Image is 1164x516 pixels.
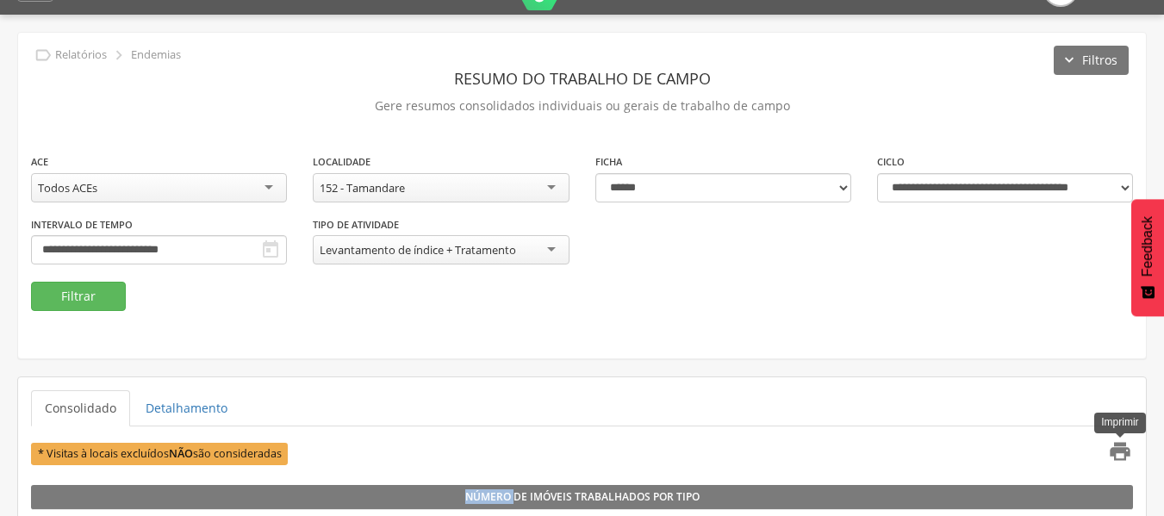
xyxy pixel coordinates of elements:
label: Localidade [313,155,370,169]
div: Levantamento de índice + Tratamento [320,242,516,258]
i:  [109,46,128,65]
a: Detalhamento [132,390,241,426]
label: Ciclo [877,155,905,169]
label: Ficha [595,155,622,169]
legend: Número de Imóveis Trabalhados por Tipo [31,485,1133,509]
label: Tipo de Atividade [313,218,399,232]
div: Imprimir [1094,413,1145,432]
p: Endemias [131,48,181,62]
div: Todos ACEs [38,180,97,196]
b: NÃO [169,446,193,461]
p: Gere resumos consolidados individuais ou gerais de trabalho de campo [31,94,1133,118]
span: Feedback [1140,216,1155,277]
header: Resumo do Trabalho de Campo [31,63,1133,94]
i:  [34,46,53,65]
a: Imprimir [1098,439,1132,468]
button: Filtros [1054,46,1129,75]
label: ACE [31,155,48,169]
p: Relatórios [55,48,107,62]
span: * Visitas à locais excluídos são consideradas [31,443,288,464]
i:  [260,239,281,260]
button: Filtrar [31,282,126,311]
i:  [1108,439,1132,463]
a: Consolidado [31,390,130,426]
div: 152 - Tamandare [320,180,405,196]
label: Intervalo de Tempo [31,218,133,232]
button: Feedback - Mostrar pesquisa [1131,199,1164,316]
